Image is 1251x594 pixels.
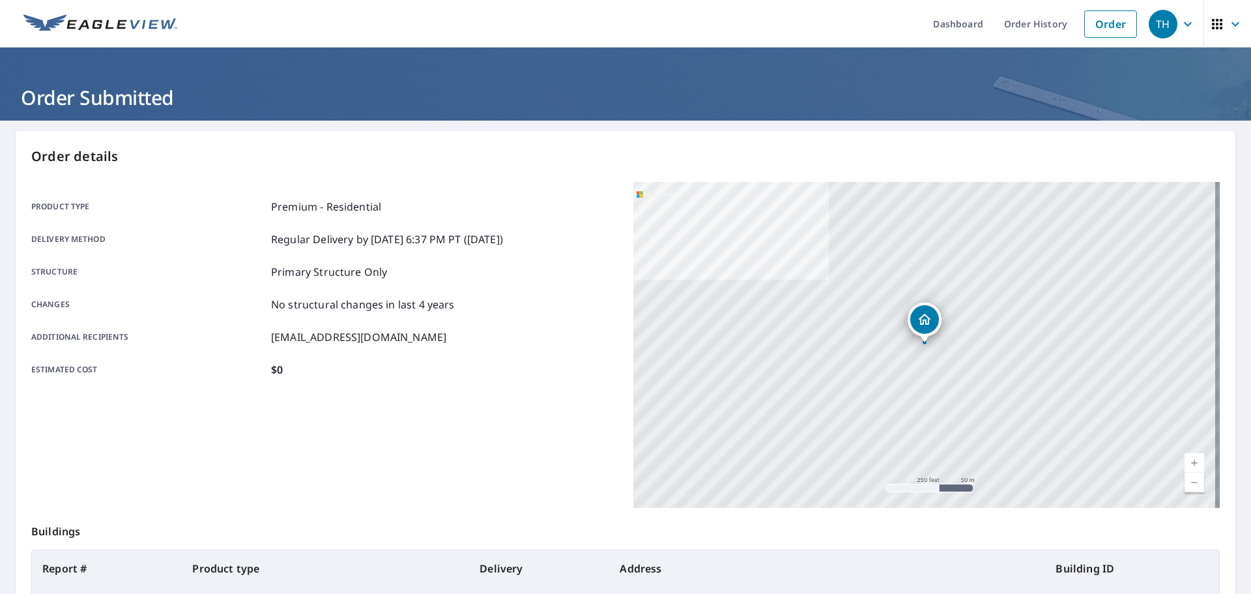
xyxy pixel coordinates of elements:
[469,550,609,587] th: Delivery
[31,264,266,280] p: Structure
[609,550,1045,587] th: Address
[16,84,1235,111] h1: Order Submitted
[23,14,177,34] img: EV Logo
[1084,10,1137,38] a: Order
[271,264,387,280] p: Primary Structure Only
[31,199,266,215] p: Product type
[271,231,503,247] p: Regular Delivery by [DATE] 6:37 PM PT ([DATE])
[271,362,283,378] p: $0
[1185,473,1204,492] a: Current Level 17, Zoom Out
[271,199,381,215] p: Premium - Residential
[31,362,266,378] p: Estimated cost
[1045,550,1219,587] th: Building ID
[908,303,942,343] div: Dropped pin, building 1, Residential property, 1304 Harrington Ave Carthage, MO 64836
[31,329,266,345] p: Additional recipients
[31,297,266,312] p: Changes
[31,508,1220,550] p: Buildings
[271,297,455,312] p: No structural changes in last 4 years
[32,550,182,587] th: Report #
[1149,10,1177,38] div: TH
[271,329,446,345] p: [EMAIL_ADDRESS][DOMAIN_NAME]
[31,231,266,247] p: Delivery method
[182,550,469,587] th: Product type
[1185,453,1204,473] a: Current Level 17, Zoom In
[31,147,1220,166] p: Order details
